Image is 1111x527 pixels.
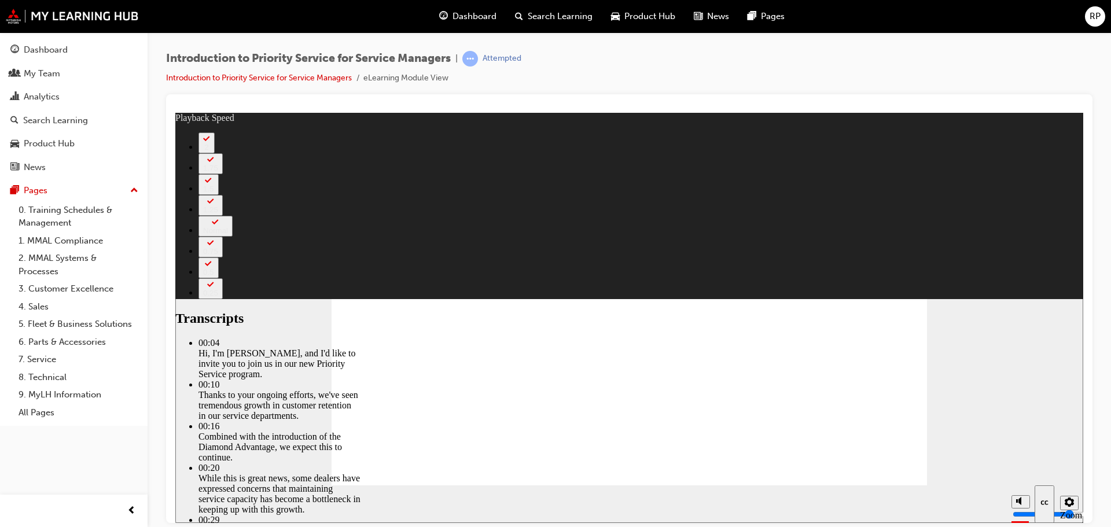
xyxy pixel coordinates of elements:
[5,180,143,201] button: Pages
[455,52,458,65] span: |
[10,45,19,56] span: guage-icon
[24,137,75,150] div: Product Hub
[5,37,143,180] button: DashboardMy TeamAnalyticsSearch LearningProduct HubNews
[14,368,143,386] a: 8. Technical
[14,249,143,280] a: 2. MMAL Systems & Processes
[14,315,143,333] a: 5. Fleet & Business Solutions
[1090,10,1101,23] span: RP
[5,86,143,108] a: Analytics
[453,10,496,23] span: Dashboard
[5,63,143,84] a: My Team
[10,139,19,149] span: car-icon
[23,20,39,40] button: 2
[602,5,685,28] a: car-iconProduct Hub
[14,201,143,232] a: 0. Training Schedules & Management
[14,386,143,404] a: 9. MyLH Information
[748,9,756,24] span: pages-icon
[14,333,143,351] a: 6. Parts & Accessories
[363,72,448,85] li: eLearning Module View
[10,92,19,102] span: chart-icon
[506,5,602,28] a: search-iconSearch Learning
[24,161,46,174] div: News
[483,53,521,64] div: Attempted
[14,298,143,316] a: 4. Sales
[23,114,88,127] div: Search Learning
[24,67,60,80] div: My Team
[738,5,794,28] a: pages-iconPages
[166,52,451,65] span: Introduction to Priority Service for Service Managers
[694,9,702,24] span: news-icon
[462,51,478,67] span: learningRecordVerb_ATTEMPT-icon
[761,10,785,23] span: Pages
[14,280,143,298] a: 3. Customer Excellence
[5,157,143,178] a: News
[5,110,143,131] a: Search Learning
[5,39,143,61] a: Dashboard
[14,351,143,368] a: 7. Service
[23,360,185,402] div: While this is great news, some dealers have expressed concerns that maintaining service capacity ...
[24,43,68,57] div: Dashboard
[10,163,19,173] span: news-icon
[24,184,47,197] div: Pages
[611,9,620,24] span: car-icon
[28,30,35,39] div: 2
[130,183,138,198] span: up-icon
[127,504,136,518] span: prev-icon
[10,69,19,79] span: people-icon
[515,9,523,24] span: search-icon
[10,186,19,196] span: pages-icon
[1085,6,1105,27] button: RP
[23,402,185,412] div: 00:29
[6,9,139,24] img: mmal
[10,116,19,126] span: search-icon
[5,133,143,154] a: Product Hub
[707,10,729,23] span: News
[14,232,143,250] a: 1. MMAL Compliance
[528,10,593,23] span: Search Learning
[685,5,738,28] a: news-iconNews
[24,90,60,104] div: Analytics
[439,9,448,24] span: guage-icon
[624,10,675,23] span: Product Hub
[166,73,352,83] a: Introduction to Priority Service for Service Managers
[14,404,143,422] a: All Pages
[430,5,506,28] a: guage-iconDashboard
